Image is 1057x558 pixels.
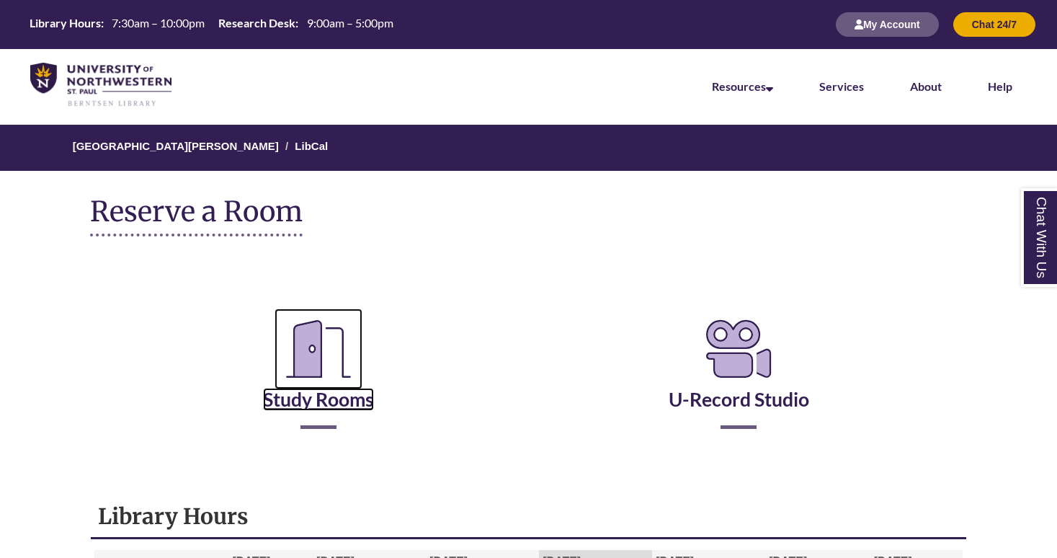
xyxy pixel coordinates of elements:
a: My Account [836,18,939,30]
nav: Breadcrumb [90,125,967,171]
a: Chat 24/7 [953,18,1035,30]
img: UNWSP Library Logo [30,63,171,107]
a: Services [819,79,864,93]
a: Help [988,79,1012,93]
a: Study Rooms [263,352,374,411]
a: [GEOGRAPHIC_DATA][PERSON_NAME] [73,140,279,152]
button: My Account [836,12,939,37]
div: Reserve a Room [90,273,967,471]
a: Resources [712,79,773,93]
a: About [910,79,942,93]
th: Research Desk: [213,15,300,31]
h1: Reserve a Room [90,196,303,236]
button: Chat 24/7 [953,12,1035,37]
a: Hours Today [24,15,398,34]
th: Library Hours: [24,15,106,31]
span: 7:30am – 10:00pm [112,16,205,30]
a: LibCal [295,140,328,152]
a: U-Record Studio [669,352,809,411]
table: Hours Today [24,15,398,32]
span: 9:00am – 5:00pm [307,16,393,30]
h1: Library Hours [98,502,959,530]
